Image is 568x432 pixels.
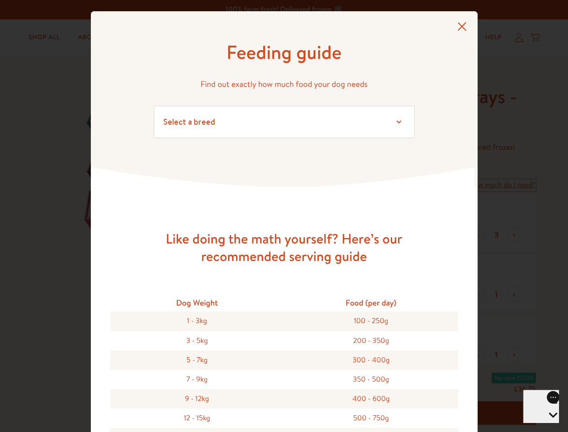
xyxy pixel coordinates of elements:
div: Food (per day) [284,294,458,311]
div: 5 - 7kg [110,351,284,370]
h3: Like doing the math yourself? Here’s our recommended serving guide [140,230,428,265]
div: Dog Weight [110,294,284,311]
div: 9 - 12kg [110,389,284,409]
div: 3 - 5kg [110,331,284,351]
div: 300 - 400g [284,351,458,370]
p: Find out exactly how much food your dog needs [154,77,415,91]
div: 12 - 15kg [110,409,284,428]
div: 7 - 9kg [110,370,284,389]
div: 400 - 600g [284,389,458,409]
iframe: Gorgias live chat messenger [523,390,559,423]
div: 1 - 3kg [110,311,284,331]
div: 200 - 350g [284,331,458,351]
h1: Feeding guide [154,40,415,65]
div: 100 - 250g [284,311,458,331]
div: 350 - 500g [284,370,458,389]
div: 500 - 750g [284,409,458,428]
